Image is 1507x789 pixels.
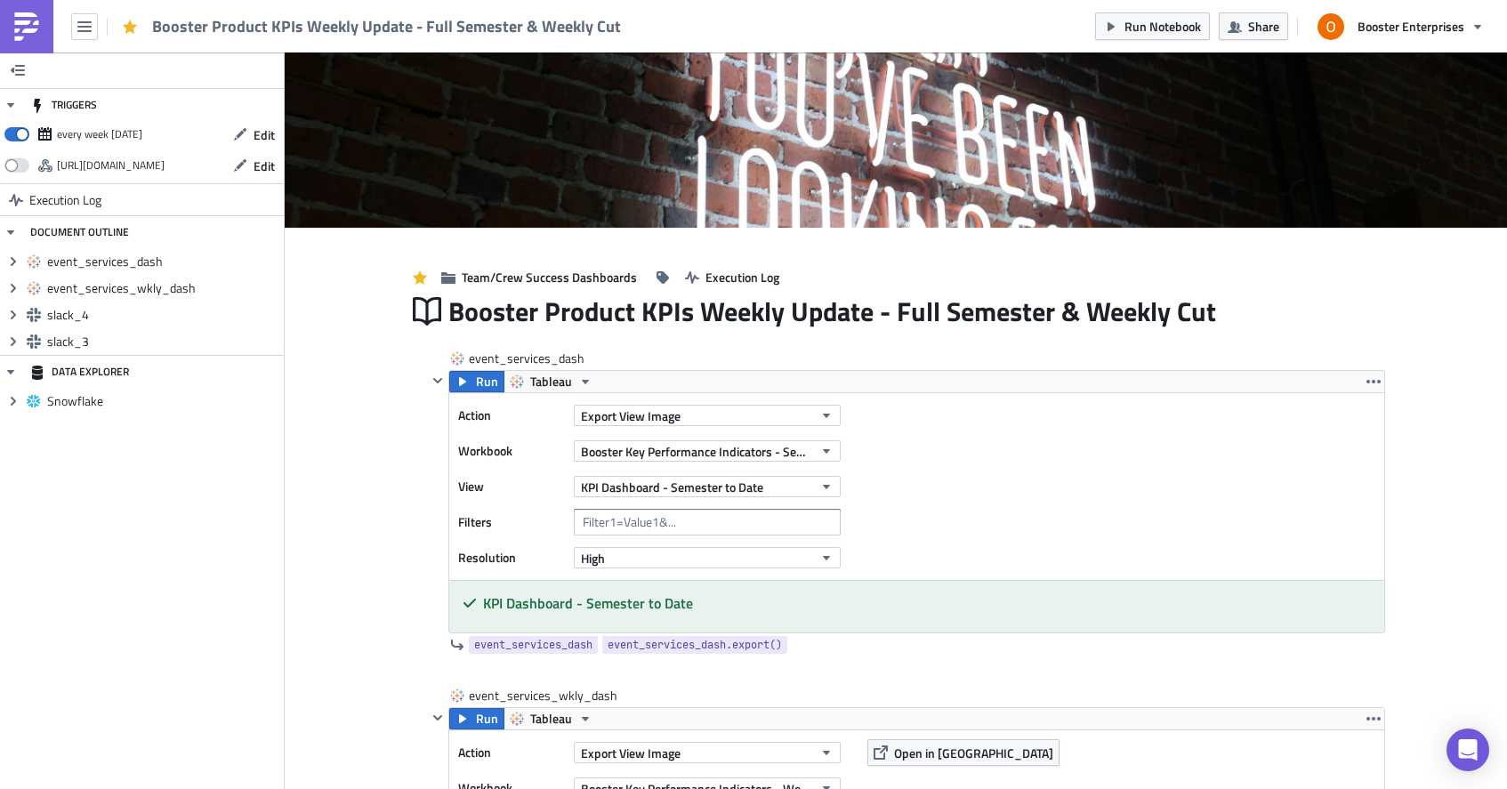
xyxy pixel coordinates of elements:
[458,473,565,500] label: View
[608,636,782,654] span: event_services_dash.export()
[47,393,279,409] span: Snowflake
[469,636,598,654] a: event_services_dash
[1248,17,1279,36] span: Share
[224,152,284,180] button: Edit
[427,370,448,391] button: Hide content
[530,708,572,729] span: Tableau
[574,476,841,497] button: KPI Dashboard - Semester to Date
[224,121,284,149] button: Edit
[7,7,169,21] strong: This Semester vs. Fall 2024
[7,46,118,60] a: KPI Dashboard Link
[7,7,146,21] strong: Past Week vs. Fall 2024
[449,371,504,392] button: Run
[1095,12,1210,40] button: Run Notebook
[458,402,565,429] label: Action
[7,7,890,60] body: Rich Text Area. Press ALT-0 for help.
[30,356,129,388] div: DATA EXPLORER
[7,27,228,41] em: Full, Shared, & Support Repeat Schools
[504,371,599,392] button: Tableau
[581,442,813,461] span: Booster Key Performance Indicators - Semester Pushmetrics
[581,407,681,425] span: Export View Image
[1307,7,1494,46] button: Booster Enterprises
[1219,12,1288,40] button: Share
[1358,17,1464,36] span: Booster Enterprises
[574,742,841,763] button: Export View Image
[458,509,565,535] label: Filters
[30,216,129,248] div: DOCUMENT OUTLINE
[449,708,504,729] button: Run
[476,708,498,729] span: Run
[469,687,619,704] span: event_services_wkly_dash
[676,263,788,291] button: Execution Log
[1316,12,1346,42] img: Avatar
[1124,17,1201,36] span: Run Notebook
[57,121,142,148] div: every week on Monday
[30,89,97,121] div: TRIGGERS
[152,16,623,36] span: Booster Product KPIs Weekly Update - Full Semester & Weekly Cut
[705,268,779,286] span: Execution Log
[581,744,681,762] span: Export View Image
[427,707,448,729] button: Hide content
[574,547,841,568] button: High
[574,405,841,426] button: Export View Image
[574,440,841,462] button: Booster Key Performance Indicators - Semester Pushmetrics
[581,549,605,568] span: High
[47,254,279,270] span: event_services_dash
[574,509,841,535] input: Filter1=Value1&...
[57,152,165,179] div: https://pushmetrics.io/api/v1/report/2xLYZAdlyQ/webhook?token=8dc282e0788247adbf8863d863b31f3d
[462,268,637,286] span: Team/Crew Success Dashboards
[483,596,1371,610] h5: KPI Dashboard - Semester to Date
[1447,729,1489,771] div: Open Intercom Messenger
[458,438,565,464] label: Workbook
[504,708,599,729] button: Tableau
[474,636,592,654] span: event_services_dash
[469,350,586,367] span: event_services_dash
[432,263,646,291] button: Team/Crew Success Dashboards
[458,544,565,571] label: Resolution
[530,371,572,392] span: Tableau
[254,125,275,144] span: Edit
[458,739,565,766] label: Action
[602,636,787,654] a: event_services_dash.export()
[581,478,763,496] span: KPI Dashboard - Semester to Date
[47,334,279,350] span: slack_3
[894,744,1053,762] span: Open in [GEOGRAPHIC_DATA]
[47,307,279,323] span: slack_4
[867,739,1060,766] button: Open in [GEOGRAPHIC_DATA]
[29,184,101,216] span: Execution Log
[12,12,41,41] img: PushMetrics
[476,371,498,392] span: Run
[47,280,279,296] span: event_services_wkly_dash
[448,294,1218,328] span: Booster Product KPIs Weekly Update - Full Semester & Weekly Cut
[254,157,275,175] span: Edit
